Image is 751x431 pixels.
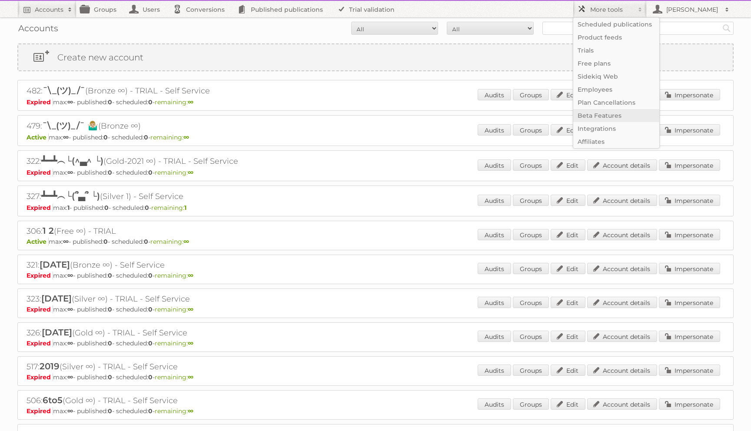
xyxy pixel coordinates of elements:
a: Integrations [573,122,659,135]
p: max: - published: - scheduled: - [27,169,724,176]
strong: ∞ [188,407,193,415]
a: Edit [551,297,585,308]
span: remaining: [155,272,193,279]
a: Edit [551,263,585,274]
strong: ∞ [67,407,73,415]
span: remaining: [150,133,189,141]
a: Trial validation [332,1,403,17]
a: Affiliates [573,135,659,148]
a: Beta Features [573,109,659,122]
a: Users [125,1,169,17]
strong: ∞ [188,169,193,176]
a: Groups [513,159,549,171]
span: remaining: [150,238,189,245]
span: Expired [27,373,53,381]
a: Impersonate [659,159,720,171]
h2: More tools [590,5,634,14]
strong: ∞ [188,305,193,313]
span: remaining: [155,373,193,381]
a: Account details [587,229,657,240]
a: Impersonate [659,89,720,100]
strong: ∞ [188,272,193,279]
h2: 322: (Gold-2021 ∞) - TRIAL - Self Service [27,155,331,168]
a: Edit [551,331,585,342]
a: Groups [76,1,125,17]
p: max: - published: - scheduled: - [27,204,724,212]
strong: 0 [108,305,112,313]
a: Impersonate [659,398,720,410]
p: max: - published: - scheduled: - [27,305,724,313]
strong: ∞ [63,133,69,141]
strong: 0 [148,305,153,313]
span: 6to5 [43,395,63,405]
span: remaining: [151,204,186,212]
a: Groups [513,398,549,410]
p: max: - published: - scheduled: - [27,98,724,106]
span: Expired [27,407,53,415]
strong: 0 [108,98,112,106]
strong: 0 [103,238,108,245]
span: Active [27,238,49,245]
span: remaining: [155,339,193,347]
a: Audits [478,263,511,274]
a: Audits [478,89,511,100]
a: Groups [513,297,549,308]
a: Impersonate [659,365,720,376]
strong: ∞ [183,133,189,141]
a: Groups [513,195,549,206]
h2: Accounts [35,5,63,14]
a: Employees [573,83,659,96]
span: Expired [27,98,53,106]
a: Audits [478,195,511,206]
span: 1 2 [43,225,54,236]
span: 2019 [40,361,60,371]
a: Groups [513,229,549,240]
a: Scheduled publications [573,18,659,31]
a: Audits [478,331,511,342]
h2: 482: (Bronze ∞) - TRIAL - Self Service [27,85,331,97]
span: ┻━┻︵└(^▃^ └) [41,156,103,166]
strong: 0 [148,169,153,176]
span: ¯\_(ツ)_/¯ 🤷🏼‍♂️ [42,120,98,131]
a: Accounts [17,1,76,17]
h2: 321: (Bronze ∞) - Self Service [27,259,331,271]
strong: 0 [148,373,153,381]
strong: 0 [108,339,112,347]
span: remaining: [155,407,193,415]
span: Active [27,133,49,141]
strong: 0 [148,272,153,279]
a: Groups [513,124,549,136]
a: Edit [551,195,585,206]
span: remaining: [155,305,193,313]
a: Audits [478,297,511,308]
span: Expired [27,305,53,313]
span: Expired [27,204,53,212]
a: [PERSON_NAME] [647,1,734,17]
a: Audits [478,365,511,376]
a: Account details [587,398,657,410]
p: max: - published: - scheduled: - [27,407,724,415]
a: Published publications [233,1,332,17]
strong: ∞ [67,272,73,279]
a: Impersonate [659,297,720,308]
strong: ∞ [67,169,73,176]
span: Expired [27,169,53,176]
a: Create new account [18,44,733,70]
strong: 0 [108,373,112,381]
a: Product feeds [573,31,659,44]
a: Groups [513,331,549,342]
p: max: - published: - scheduled: - [27,272,724,279]
strong: 1 [67,204,70,212]
a: Account details [587,263,657,274]
p: max: - published: - scheduled: - [27,238,724,245]
strong: ∞ [67,373,73,381]
h2: 306: (Free ∞) - TRIAL [27,225,331,237]
a: Audits [478,229,511,240]
a: Groups [513,263,549,274]
a: Edit [551,124,585,136]
a: Groups [513,365,549,376]
a: Edit [551,398,585,410]
strong: ∞ [188,98,193,106]
a: Audits [478,159,511,171]
a: Account details [587,331,657,342]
